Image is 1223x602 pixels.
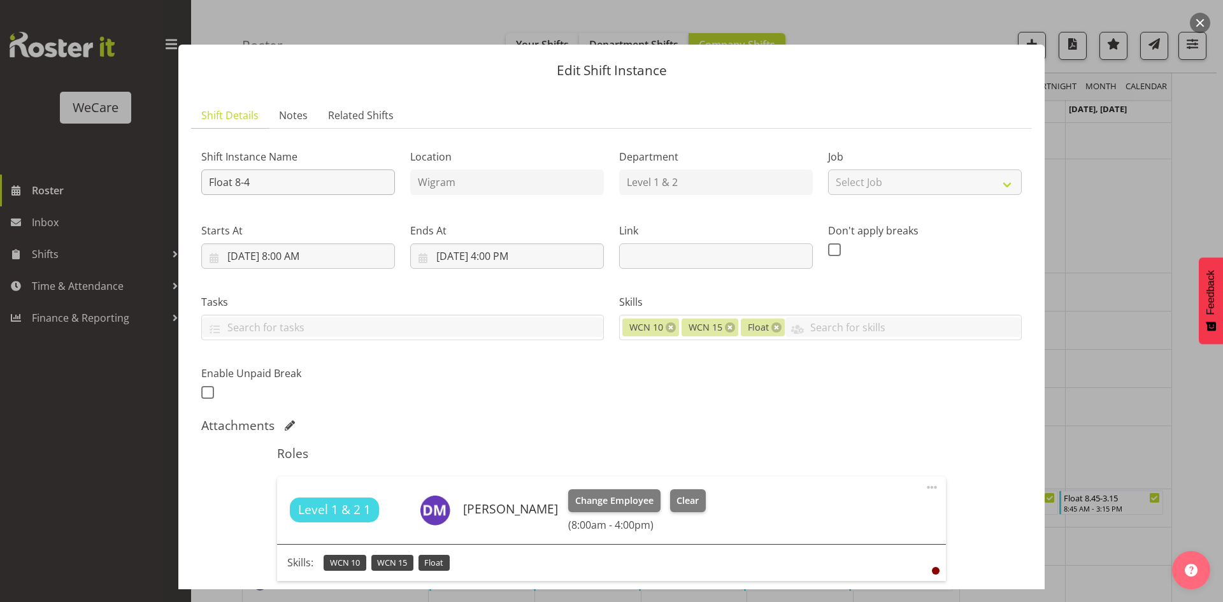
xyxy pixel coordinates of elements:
span: WCN 15 [377,557,407,569]
label: Skills [619,294,1022,310]
label: Link [619,223,813,238]
span: Related Shifts [328,108,394,123]
span: Float [424,557,443,569]
h6: [PERSON_NAME] [463,502,558,516]
p: Skills: [287,555,313,570]
label: Job [828,149,1022,164]
span: WCN 10 [330,557,360,569]
div: User is clocked out [932,567,940,575]
button: Feedback - Show survey [1199,257,1223,344]
img: deepti-mahajan10466.jpg [420,495,450,526]
span: Float [748,320,769,334]
button: Clear [670,489,706,512]
input: Shift Instance Name [201,169,395,195]
span: Clear [676,494,699,508]
span: Change Employee [575,494,654,508]
h5: Roles [277,446,945,461]
input: Click to select... [410,243,604,269]
span: Shift Details [201,108,259,123]
span: Level 1 & 2 1 [298,501,371,519]
p: Edit Shift Instance [191,64,1032,77]
button: Change Employee [568,489,661,512]
input: Click to select... [201,243,395,269]
label: Department [619,149,813,164]
input: Search for skills [785,317,1021,337]
span: Feedback [1205,270,1217,315]
span: WCN 10 [629,320,663,334]
span: Notes [279,108,308,123]
label: Ends At [410,223,604,238]
h5: Attachments [201,418,275,433]
label: Tasks [201,294,604,310]
label: Don't apply breaks [828,223,1022,238]
label: Location [410,149,604,164]
label: Starts At [201,223,395,238]
img: help-xxl-2.png [1185,564,1198,577]
span: WCN 15 [689,320,722,334]
label: Enable Unpaid Break [201,366,395,381]
input: Search for tasks [202,317,603,337]
h6: (8:00am - 4:00pm) [568,519,706,531]
label: Shift Instance Name [201,149,395,164]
